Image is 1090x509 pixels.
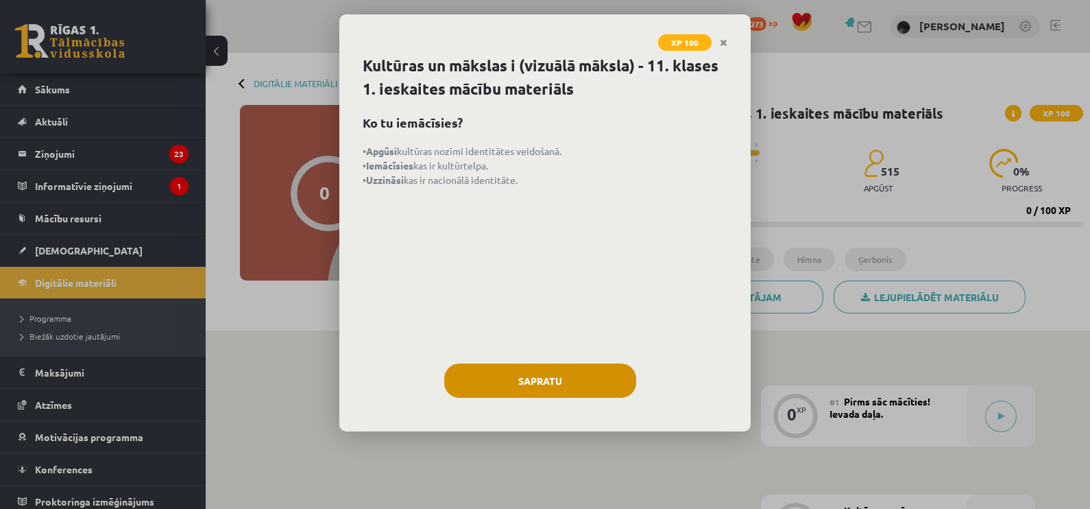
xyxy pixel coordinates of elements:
[363,144,727,187] p: • kultūras nozīmi identitātes veidošanā. • kas ir kultūrtelpa. • kas ir nacionālā identitāte.
[366,159,413,171] strong: Iemācīsies
[366,174,404,186] strong: Uzzināsi
[444,364,636,398] button: Sapratu
[363,113,727,132] h2: Ko tu iemācīsies?
[363,54,727,101] h1: Kultūras un mākslas i (vizuālā māksla) - 11. klases 1. ieskaites mācību materiāls
[658,34,712,51] span: XP 100
[366,145,397,157] strong: Apgūsi
[712,29,736,56] a: Close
